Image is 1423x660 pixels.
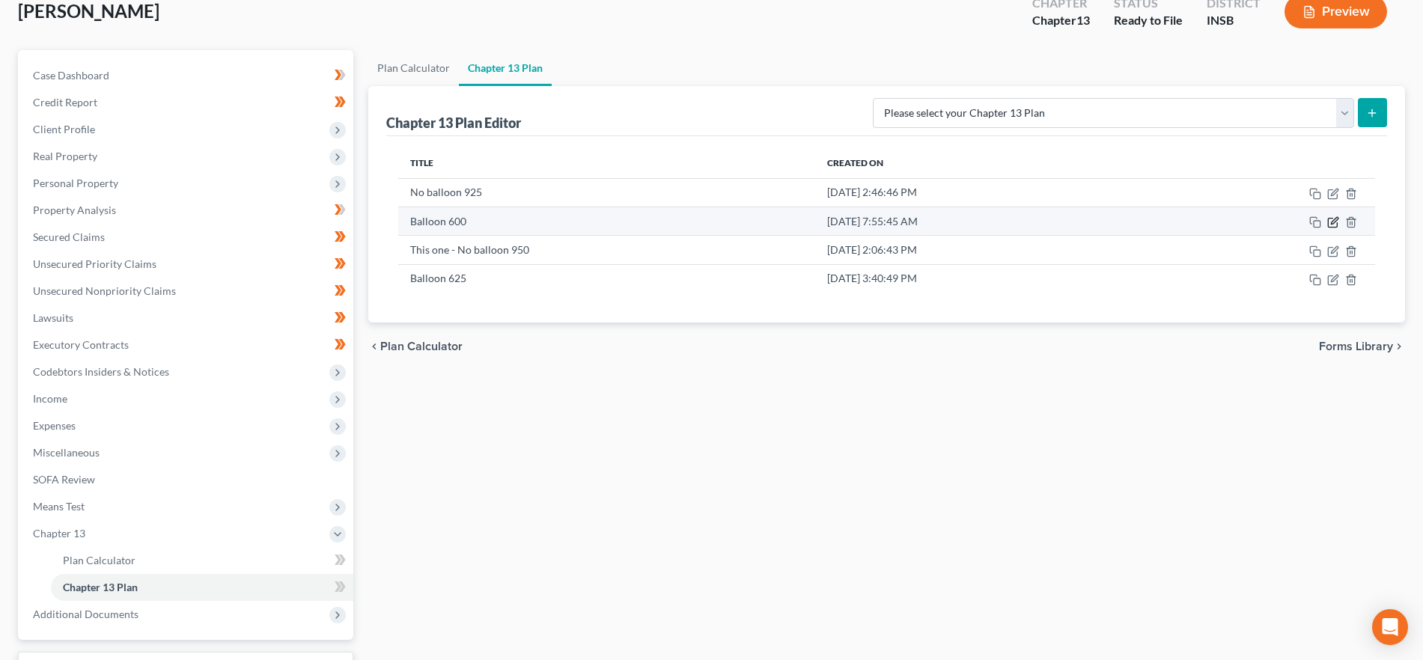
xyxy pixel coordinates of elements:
[459,50,552,86] a: Chapter 13 Plan
[21,251,353,278] a: Unsecured Priority Claims
[21,278,353,305] a: Unsecured Nonpriority Claims
[1114,12,1183,29] div: Ready to File
[368,340,380,352] i: chevron_left
[815,264,1149,293] td: [DATE] 3:40:49 PM
[1319,340,1393,352] span: Forms Library
[33,230,105,243] span: Secured Claims
[815,178,1149,207] td: [DATE] 2:46:46 PM
[33,177,118,189] span: Personal Property
[63,554,135,566] span: Plan Calculator
[33,257,156,270] span: Unsecured Priority Claims
[1032,12,1090,29] div: Chapter
[33,500,85,513] span: Means Test
[21,331,353,358] a: Executory Contracts
[368,50,459,86] a: Plan Calculator
[33,392,67,405] span: Income
[63,581,138,593] span: Chapter 13 Plan
[815,148,1149,178] th: Created On
[398,264,814,293] td: Balloon 625
[1393,340,1405,352] i: chevron_right
[33,150,97,162] span: Real Property
[33,365,169,378] span: Codebtors Insiders & Notices
[21,466,353,493] a: SOFA Review
[33,446,100,459] span: Miscellaneous
[21,89,353,116] a: Credit Report
[398,207,814,235] td: Balloon 600
[1207,12,1261,29] div: INSB
[398,148,814,178] th: Title
[33,311,73,324] span: Lawsuits
[1319,340,1405,352] button: Forms Library chevron_right
[21,305,353,331] a: Lawsuits
[33,96,97,109] span: Credit Report
[33,204,116,216] span: Property Analysis
[51,574,353,601] a: Chapter 13 Plan
[815,236,1149,264] td: [DATE] 2:06:43 PM
[386,114,521,132] div: Chapter 13 Plan Editor
[33,419,76,432] span: Expenses
[398,236,814,264] td: This one - No balloon 950
[33,69,109,82] span: Case Dashboard
[21,197,353,224] a: Property Analysis
[380,340,463,352] span: Plan Calculator
[1372,609,1408,645] div: Open Intercom Messenger
[51,547,353,574] a: Plan Calculator
[33,284,176,297] span: Unsecured Nonpriority Claims
[398,178,814,207] td: No balloon 925
[1076,13,1090,27] span: 13
[33,608,138,620] span: Additional Documents
[815,207,1149,235] td: [DATE] 7:55:45 AM
[33,338,129,351] span: Executory Contracts
[33,527,85,540] span: Chapter 13
[21,224,353,251] a: Secured Claims
[21,62,353,89] a: Case Dashboard
[33,123,95,135] span: Client Profile
[33,473,95,486] span: SOFA Review
[368,340,463,352] button: chevron_left Plan Calculator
